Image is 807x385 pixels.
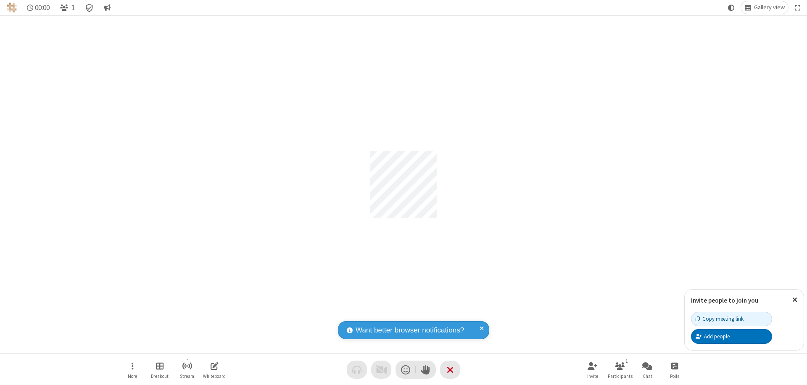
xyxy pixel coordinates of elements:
[635,358,660,382] button: Open chat
[623,357,630,365] div: 1
[725,1,738,14] button: Using system theme
[82,1,98,14] div: Meeting details Encryption enabled
[203,374,226,379] span: Whiteboard
[662,358,687,382] button: Open poll
[691,296,758,304] label: Invite people to join you
[607,358,633,382] button: Open participant list
[580,358,605,382] button: Invite participants (⌘+Shift+I)
[24,1,53,14] div: Timer
[691,312,772,326] button: Copy meeting link
[35,4,50,12] span: 00:00
[691,329,772,343] button: Add people
[100,1,114,14] button: Conversation
[786,290,804,310] button: Close popover
[56,1,78,14] button: Open participant list
[180,374,194,379] span: Stream
[696,315,744,323] div: Copy meeting link
[147,358,172,382] button: Manage Breakout Rooms
[151,374,169,379] span: Breakout
[791,1,804,14] button: Fullscreen
[440,361,460,379] button: End or leave meeting
[174,358,200,382] button: Start streaming
[643,374,652,379] span: Chat
[587,374,598,379] span: Invite
[741,1,788,14] button: Change layout
[356,325,464,336] span: Want better browser notifications?
[347,361,367,379] button: Audio problem - check your Internet connection or call by phone
[396,361,416,379] button: Send a reaction
[416,361,436,379] button: Raise hand
[7,3,17,13] img: QA Selenium DO NOT DELETE OR CHANGE
[202,358,227,382] button: Open shared whiteboard
[670,374,679,379] span: Polls
[120,358,145,382] button: Open menu
[128,374,137,379] span: More
[371,361,391,379] button: Video
[754,4,785,11] span: Gallery view
[71,4,75,12] span: 1
[608,374,633,379] span: Participants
